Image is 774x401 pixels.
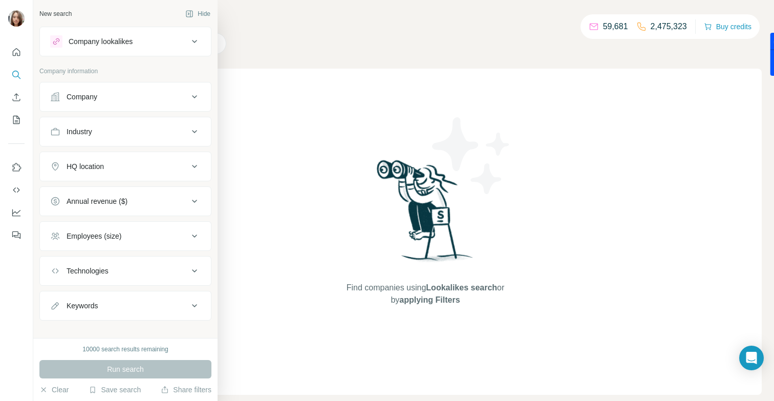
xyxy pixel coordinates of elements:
[704,19,751,34] button: Buy credits
[40,119,211,144] button: Industry
[39,385,69,395] button: Clear
[651,20,687,33] p: 2,475,323
[40,189,211,214] button: Annual revenue ($)
[40,224,211,248] button: Employees (size)
[40,154,211,179] button: HQ location
[8,43,25,61] button: Quick start
[82,345,168,354] div: 10000 search results remaining
[39,67,211,76] p: Company information
[8,181,25,199] button: Use Surfe API
[8,88,25,107] button: Enrich CSV
[89,385,141,395] button: Save search
[67,196,127,206] div: Annual revenue ($)
[69,36,133,47] div: Company lookalikes
[8,226,25,244] button: Feedback
[8,66,25,84] button: Search
[8,10,25,27] img: Avatar
[603,20,628,33] p: 59,681
[40,85,211,109] button: Company
[8,111,25,129] button: My lists
[40,259,211,283] button: Technologies
[67,126,92,137] div: Industry
[178,6,218,22] button: Hide
[426,283,497,292] span: Lookalikes search
[40,293,211,318] button: Keywords
[67,161,104,172] div: HQ location
[739,346,764,370] div: Open Intercom Messenger
[40,29,211,54] button: Company lookalikes
[343,282,507,306] span: Find companies using or by
[89,12,762,27] h4: Search
[67,231,121,241] div: Employees (size)
[67,92,97,102] div: Company
[8,203,25,222] button: Dashboard
[399,296,460,304] span: applying Filters
[8,158,25,177] button: Use Surfe on LinkedIn
[39,9,72,18] div: New search
[161,385,211,395] button: Share filters
[425,110,518,202] img: Surfe Illustration - Stars
[372,157,479,271] img: Surfe Illustration - Woman searching with binoculars
[67,266,109,276] div: Technologies
[67,301,98,311] div: Keywords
